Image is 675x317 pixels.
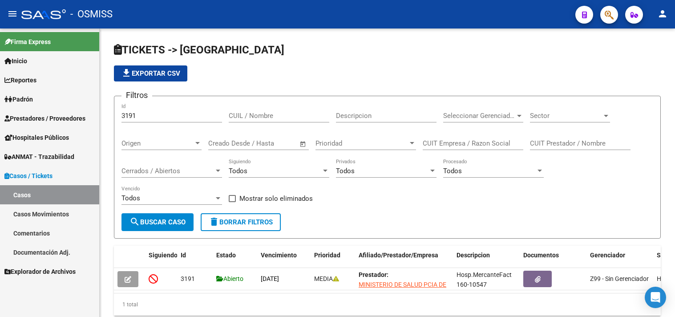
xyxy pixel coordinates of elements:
[311,246,355,275] datatable-header-cell: Prioridad
[645,287,666,308] div: Open Intercom Messenger
[4,75,36,85] span: Reportes
[4,94,33,104] span: Padrón
[4,114,85,123] span: Prestadores / Proveedores
[355,246,453,275] datatable-header-cell: Afiliado/Prestador/Empresa
[4,267,76,276] span: Explorador de Archivos
[590,252,625,259] span: Gerenciador
[457,271,512,289] span: Hosp.MercanteFact 160-10547
[213,246,257,275] datatable-header-cell: Estado
[315,139,408,147] span: Prioridad
[298,139,308,149] button: Open calendar
[443,167,462,175] span: Todos
[4,37,51,47] span: Firma Express
[216,275,243,282] span: Abierto
[209,218,273,226] span: Borrar Filtros
[523,252,559,259] span: Documentos
[590,275,649,282] span: Z99 - Sin Gerenciador
[586,246,653,275] datatable-header-cell: Gerenciador
[520,246,586,275] datatable-header-cell: Documentos
[453,246,520,275] datatable-header-cell: Descripcion
[70,4,113,24] span: - OSMISS
[314,252,340,259] span: Prioridad
[121,69,180,77] span: Exportar CSV
[149,252,178,259] span: Siguiendo
[201,213,281,231] button: Borrar Filtros
[530,112,602,120] span: Sector
[129,218,186,226] span: Buscar Caso
[443,112,515,120] span: Seleccionar Gerenciador
[121,89,152,102] h3: Filtros
[336,167,355,175] span: Todos
[209,216,219,227] mat-icon: delete
[121,68,132,78] mat-icon: file_download
[261,275,279,282] span: [DATE]
[657,8,668,19] mat-icon: person
[114,65,187,81] button: Exportar CSV
[145,246,177,275] datatable-header-cell: Siguiendo
[229,167,247,175] span: Todos
[359,281,446,298] span: MINISTERIO DE SALUD PCIA DE BS AS
[257,246,311,275] datatable-header-cell: Vencimiento
[177,246,213,275] datatable-header-cell: Id
[4,133,69,142] span: Hospitales Públicos
[314,275,339,282] span: MEDIA
[239,193,313,204] span: Mostrar solo eliminados
[114,44,284,56] span: TICKETS -> [GEOGRAPHIC_DATA]
[252,139,295,147] input: Fecha fin
[216,252,236,259] span: Estado
[121,213,194,231] button: Buscar Caso
[121,167,214,175] span: Cerrados / Abiertos
[181,275,195,282] span: 3191
[4,56,27,66] span: Inicio
[4,171,53,181] span: Casos / Tickets
[121,194,140,202] span: Todos
[208,139,244,147] input: Fecha inicio
[114,293,661,316] div: 1 total
[181,252,186,259] span: Id
[261,252,297,259] span: Vencimiento
[457,252,490,259] span: Descripcion
[359,252,438,259] span: Afiliado/Prestador/Empresa
[7,8,18,19] mat-icon: menu
[129,216,140,227] mat-icon: search
[121,139,194,147] span: Origen
[4,152,74,162] span: ANMAT - Trazabilidad
[359,271,388,278] strong: Prestador:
